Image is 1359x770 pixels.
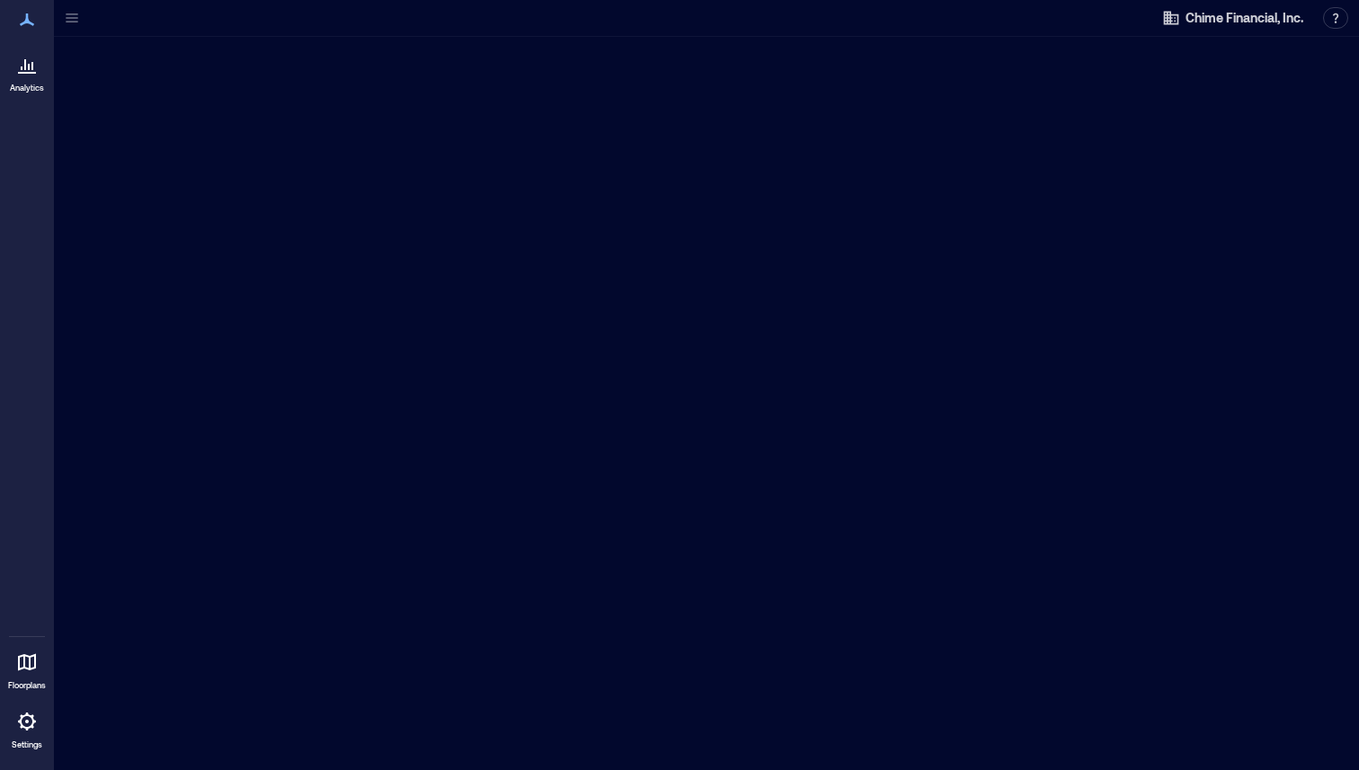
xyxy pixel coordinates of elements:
[4,43,49,99] a: Analytics
[1186,9,1303,27] span: Chime Financial, Inc.
[5,700,49,756] a: Settings
[8,680,46,691] p: Floorplans
[10,83,44,93] p: Analytics
[3,641,51,696] a: Floorplans
[12,739,42,750] p: Settings
[1157,4,1309,32] button: Chime Financial, Inc.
